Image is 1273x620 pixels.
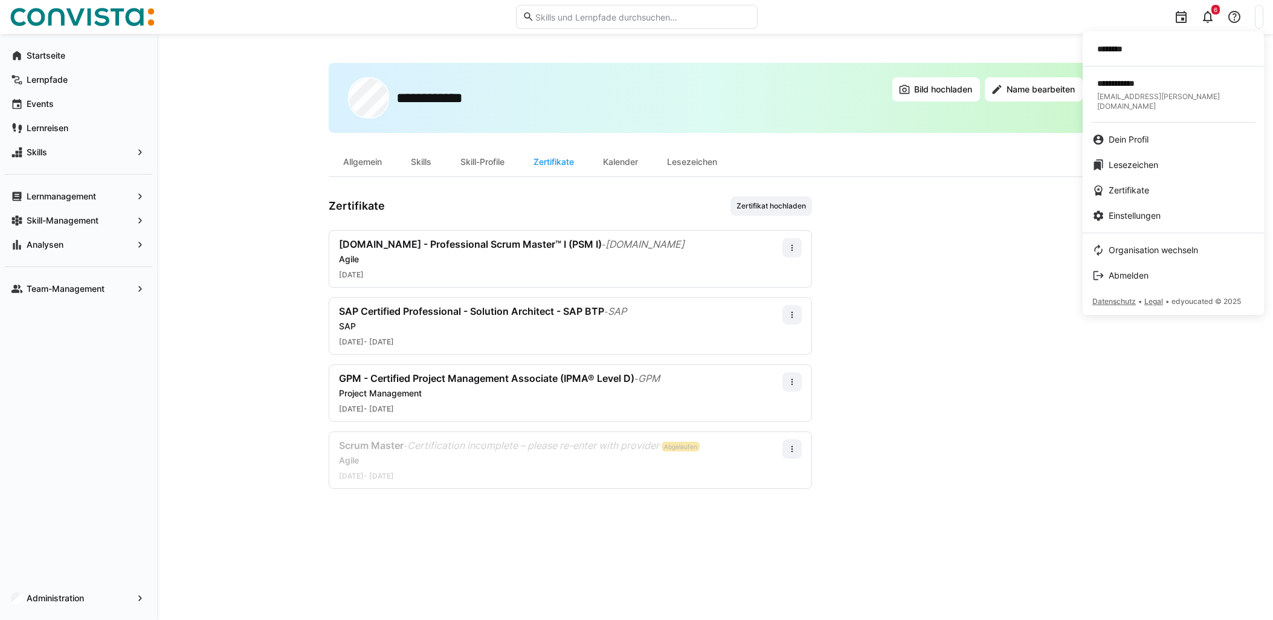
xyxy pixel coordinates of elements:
span: edyoucated © 2025 [1171,297,1241,306]
span: Datenschutz [1092,297,1136,306]
span: • [1165,297,1169,306]
span: • [1138,297,1142,306]
span: Abmelden [1109,270,1149,282]
span: Legal [1144,297,1163,306]
span: Einstellungen [1109,210,1161,222]
span: Dein Profil [1109,134,1149,146]
span: [EMAIL_ADDRESS][PERSON_NAME][DOMAIN_NAME] [1097,92,1254,111]
span: Lesezeichen [1109,159,1158,171]
span: Organisation wechseln [1109,244,1198,256]
span: Zertifikate [1109,184,1149,196]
